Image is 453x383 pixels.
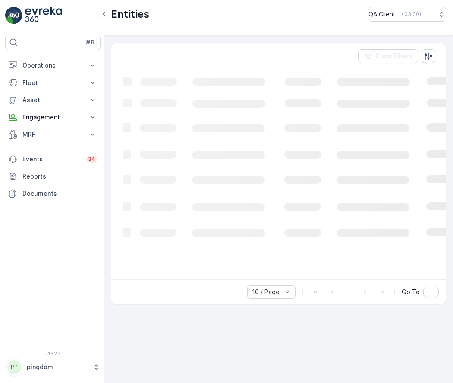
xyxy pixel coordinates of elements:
p: QA Client [368,10,396,19]
a: Events34 [5,151,101,168]
button: Fleet [5,74,101,91]
span: v 1.52.3 [5,351,101,356]
p: pingdom [27,363,88,371]
p: Engagement [22,113,83,122]
p: Events [22,155,81,163]
p: Clear Filters [375,52,413,60]
img: logo_light-DOdMpM7g.png [25,7,62,24]
p: Asset [22,96,83,104]
p: Fleet [22,78,83,87]
p: Operations [22,61,83,70]
a: Reports [5,168,101,185]
span: Go To [402,288,420,296]
p: Documents [22,189,97,198]
p: 34 [88,156,95,163]
button: Clear Filters [358,49,418,63]
button: Operations [5,57,101,74]
div: PP [7,360,21,374]
p: ⌘B [86,39,94,46]
p: ( +03:00 ) [399,11,421,18]
img: logo [5,7,22,24]
button: Engagement [5,109,101,126]
p: MRF [22,130,83,139]
button: Asset [5,91,101,109]
p: Reports [22,172,97,181]
button: QA Client(+03:00) [368,7,446,22]
button: MRF [5,126,101,143]
p: Entities [111,7,149,21]
button: PPpingdom [5,358,101,376]
a: Documents [5,185,101,202]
